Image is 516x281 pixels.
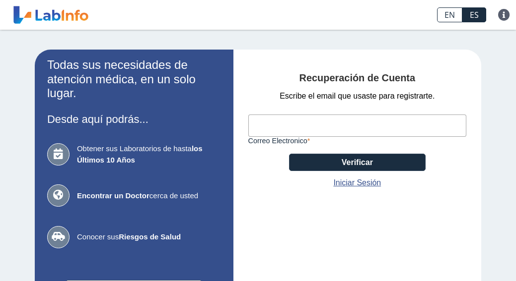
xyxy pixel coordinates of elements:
h4: Recuperación de Cuenta [248,72,467,84]
h2: Todas sus necesidades de atención médica, en un solo lugar. [47,58,221,101]
span: Obtener sus Laboratorios de hasta [77,143,221,166]
label: Correo Electronico [248,137,467,145]
a: Iniciar Sesión [333,177,381,189]
a: EN [437,7,462,22]
span: Escribe el email que usaste para registrarte. [280,90,435,102]
span: Conocer sus [77,231,221,243]
b: Riesgos de Salud [119,232,181,241]
b: Encontrar un Doctor [77,191,149,200]
b: los Últimos 10 Años [77,144,203,164]
button: Verificar [289,154,426,171]
h3: Desde aquí podrás... [47,113,221,125]
a: ES [462,7,486,22]
span: cerca de usted [77,190,221,202]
